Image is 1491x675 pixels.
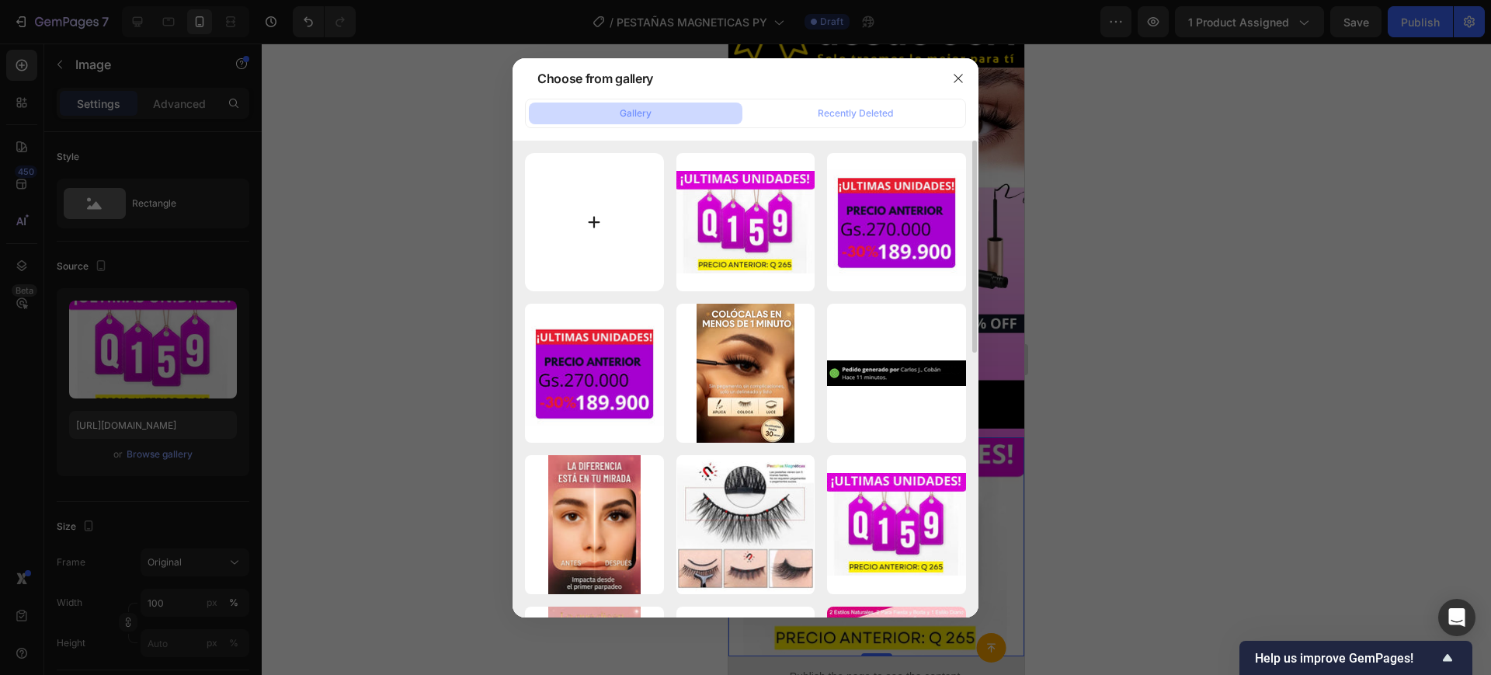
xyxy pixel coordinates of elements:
button: Gallery [529,103,742,124]
div: Choose from gallery [537,69,653,88]
div: Gallery [620,106,652,120]
img: image [525,320,664,427]
img: image [827,169,966,276]
button: Recently Deleted [749,103,962,124]
img: image [697,304,794,443]
img: image [827,473,966,576]
div: Image [19,372,53,386]
img: image [676,171,815,273]
img: image [548,455,641,594]
button: Show survey - Help us improve GemPages! [1255,649,1457,667]
button: <p>Button</p> [248,590,277,619]
img: image [827,360,966,386]
div: Open Intercom Messenger [1438,599,1475,636]
div: Recently Deleted [818,106,893,120]
img: image [677,455,814,594]
span: Help us improve GemPages! [1255,651,1438,666]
